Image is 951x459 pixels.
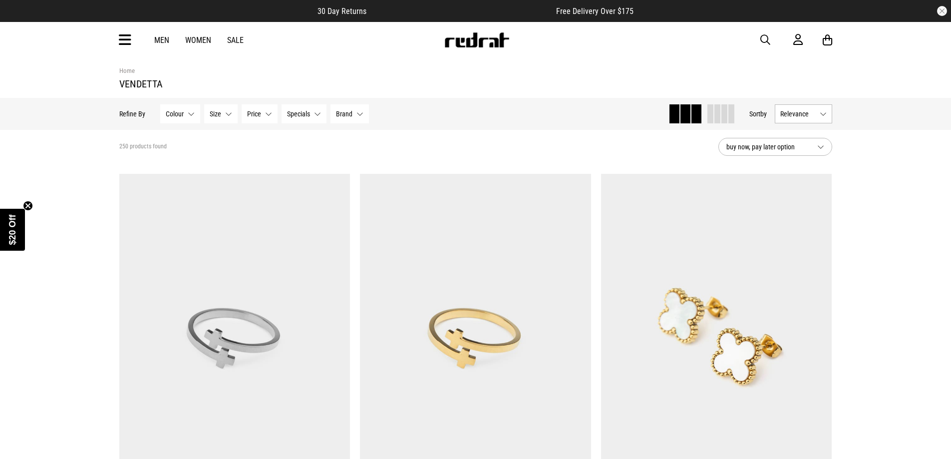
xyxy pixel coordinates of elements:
button: Price [242,104,278,123]
button: Sortby [749,108,767,120]
a: Sale [227,35,244,45]
h1: vendetta [119,78,832,90]
iframe: Customer reviews powered by Trustpilot [386,6,536,16]
a: Home [119,67,135,74]
span: Colour [166,110,184,118]
span: 30 Day Returns [317,6,366,16]
span: Specials [287,110,310,118]
img: Redrat logo [444,32,510,47]
span: Relevance [780,110,816,118]
a: Men [154,35,169,45]
span: $20 Off [7,214,17,245]
span: 250 products found [119,143,167,151]
span: Free Delivery Over $175 [556,6,634,16]
span: Size [210,110,221,118]
a: Women [185,35,211,45]
button: Size [204,104,238,123]
button: Specials [282,104,326,123]
span: by [760,110,767,118]
button: Relevance [775,104,832,123]
p: Refine By [119,110,145,118]
button: Colour [160,104,200,123]
button: Brand [330,104,369,123]
button: buy now, pay later option [718,138,832,156]
button: Close teaser [23,201,33,211]
span: Price [247,110,261,118]
span: buy now, pay later option [726,141,809,153]
span: Brand [336,110,352,118]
